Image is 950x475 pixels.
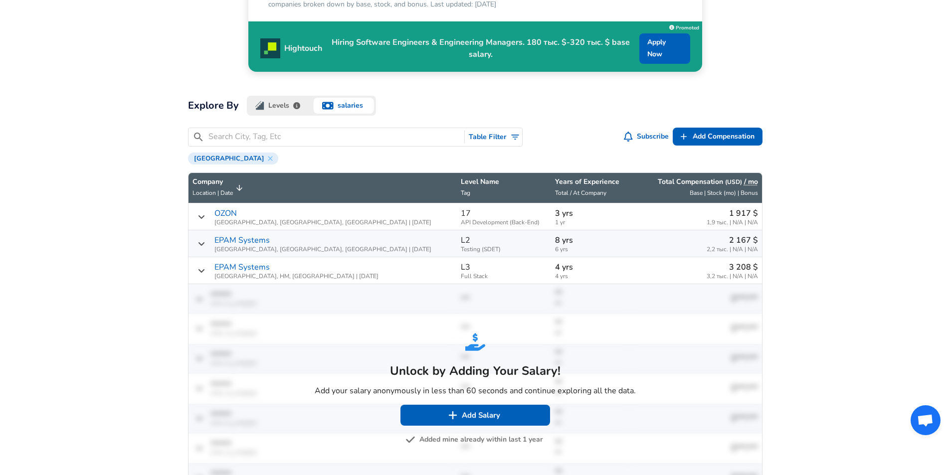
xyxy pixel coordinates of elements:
img: svg+xml;base64,PHN2ZyB4bWxucz0iaHR0cDovL3d3dy53My5vcmcvMjAwMC9zdmciIGZpbGw9IiNmZmZmZmYiIHZpZXdCb3... [448,410,458,420]
p: L2 [461,234,470,246]
p: Level Name [461,177,547,187]
p: Company [192,177,233,187]
span: [GEOGRAPHIC_DATA], [GEOGRAPHIC_DATA], [GEOGRAPHIC_DATA] | [DATE] [214,219,431,226]
span: 4 yrs [555,273,626,280]
span: Full Stack [461,273,547,280]
span: CompanyLocation | Date [192,177,246,199]
p: 1 917 $ [707,207,758,219]
img: svg+xml;base64,PHN2ZyB4bWxucz0iaHR0cDovL3d3dy53My5vcmcvMjAwMC9zdmciIGZpbGw9IiM3NTc1NzUiIHZpZXdCb3... [405,435,415,445]
img: levels.fyi logo [255,101,264,110]
button: salaries [311,96,376,116]
p: L3 [461,261,470,273]
span: 1 yr [555,219,626,226]
p: 3 yrs [555,207,626,219]
h2: Explore By [188,98,239,114]
span: 2,2 тыс. | N/A | N/A [707,246,758,253]
span: [GEOGRAPHIC_DATA] [190,155,268,162]
input: Search City, Tag, Etc [208,131,461,143]
button: Add Salary [400,405,550,426]
span: Total / At Company [555,189,606,197]
span: Testing (SDET) [461,246,547,253]
a: EPAM Systems [214,234,270,246]
button: Toggle Search Filters [465,128,522,147]
a: EPAM Systems [214,261,270,273]
span: Base | Stock (mo) | Bonus [690,189,758,197]
img: Promo Logo [260,38,280,58]
span: 3,2 тыс. | N/A | N/A [707,273,758,280]
span: [GEOGRAPHIC_DATA], HM, [GEOGRAPHIC_DATA] | [DATE] [214,273,379,280]
p: 4 yrs [555,261,626,273]
span: Total Compensation (USD) / moBase | Stock (mo) | Bonus [634,177,758,199]
a: Promoted [669,22,699,31]
span: Location | Date [192,189,233,197]
span: Add Compensation [693,131,755,143]
h5: Unlock by Adding Your Salary! [315,363,636,379]
p: Hightouch [284,42,322,54]
p: 17 [461,207,471,219]
button: Added mine already within last 1 year [407,434,543,446]
button: levels.fyi logoLevels [247,96,312,116]
p: 3 208 $ [707,261,758,273]
p: 8 yrs [555,234,626,246]
p: Add your salary anonymously in less than 60 seconds and continue exploring all the data. [315,385,636,397]
button: Subscribe [622,128,673,146]
p: Hiring Software Engineers & Engineering Managers. 180 тыс. $-320 тыс. $ base salary. [322,36,639,60]
span: 1,9 тыс. | N/A | N/A [707,219,758,226]
div: [GEOGRAPHIC_DATA] [188,153,278,164]
a: Add Compensation [673,128,762,146]
p: 2 167 $ [707,234,758,246]
button: (USD) [725,178,742,186]
span: API Development (Back-End) [461,219,547,226]
p: Years of Experience [555,177,626,187]
p: Total Compensation [658,177,758,187]
span: [GEOGRAPHIC_DATA], [GEOGRAPHIC_DATA], [GEOGRAPHIC_DATA] | [DATE] [214,246,431,253]
a: OZON [214,207,237,219]
button: / mo [744,177,758,187]
a: Apply Now [639,33,690,64]
span: Tag [461,189,470,197]
img: svg+xml;base64,PHN2ZyB4bWxucz0iaHR0cDovL3d3dy53My5vcmcvMjAwMC9zdmciIGZpbGw9IiMyNjhERUMiIHZpZXdCb3... [465,332,485,352]
div: Открытый чат [911,405,941,435]
span: 6 yrs [555,246,626,253]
